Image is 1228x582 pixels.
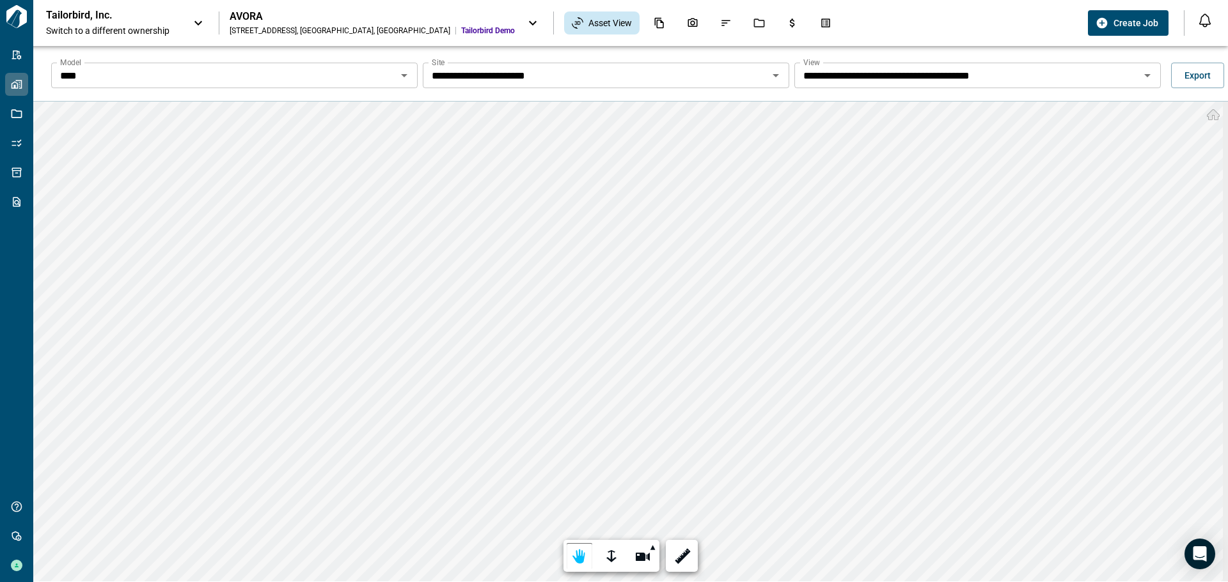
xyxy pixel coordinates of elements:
[230,10,515,23] div: AVORA
[779,12,806,34] div: Budgets
[1185,69,1211,82] span: Export
[679,12,706,34] div: Photos
[588,17,632,29] span: Asset View
[395,66,413,84] button: Open
[60,57,81,68] label: Model
[812,12,839,34] div: Takeoff Center
[1195,10,1215,31] button: Open notification feed
[432,57,445,68] label: Site
[646,12,673,34] div: Documents
[1138,66,1156,84] button: Open
[564,11,640,34] div: Asset View
[712,12,739,34] div: Issues & Info
[1171,63,1224,88] button: Export
[46,9,161,22] p: Tailorbird, Inc.
[767,66,785,84] button: Open
[230,26,450,36] div: [STREET_ADDRESS] , [GEOGRAPHIC_DATA] , [GEOGRAPHIC_DATA]
[746,12,773,34] div: Jobs
[1114,17,1158,29] span: Create Job
[46,24,180,37] span: Switch to a different ownership
[461,26,515,36] span: Tailorbird Demo
[803,57,820,68] label: View
[1088,10,1169,36] button: Create Job
[1185,539,1215,569] div: Open Intercom Messenger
